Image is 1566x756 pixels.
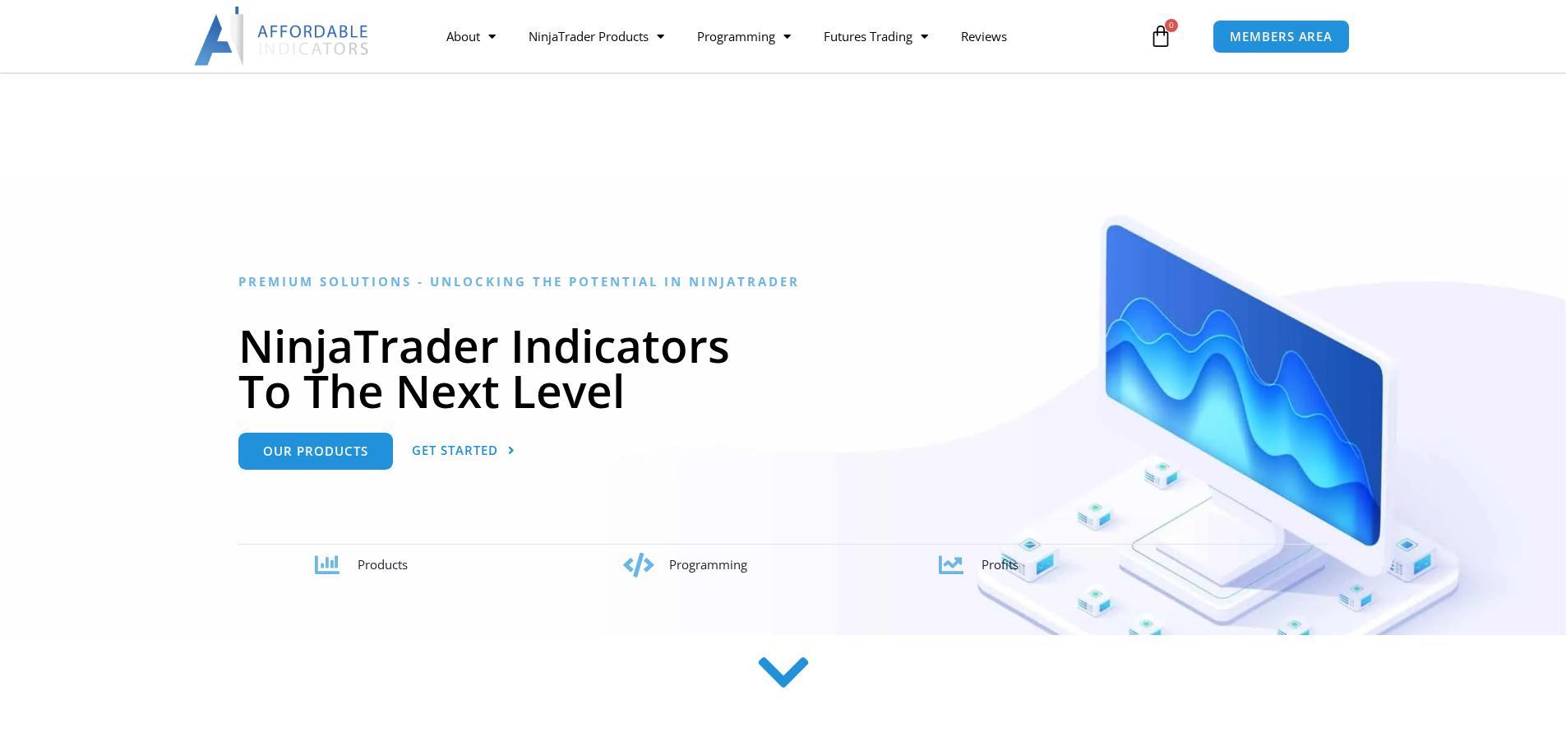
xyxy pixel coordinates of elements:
a: About [430,17,512,55]
span: Our Products [263,445,368,457]
a: Get Started [412,433,515,470]
nav: Menu [430,17,1145,55]
img: LogoAI | Affordable Indicators – NinjaTrader [194,7,371,66]
h1: NinjaTrader Indicators To The Next Level [238,322,1328,413]
span: Get Started [412,444,498,457]
span: MEMBERS AREA [1230,30,1333,43]
span: Profits [982,556,1019,573]
a: Our Products [238,433,393,470]
a: 0 [1125,12,1197,60]
span: 0 [1165,19,1178,32]
a: Programming [681,17,807,55]
span: Products [358,556,408,573]
a: MEMBERS AREA [1213,20,1350,53]
a: Reviews [945,17,1023,55]
span: Programming [669,556,747,573]
a: Futures Trading [807,17,945,55]
h6: Premium Solutions - Unlocking the Potential in NinjaTrader [238,274,1328,290]
a: NinjaTrader Products [512,17,681,55]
